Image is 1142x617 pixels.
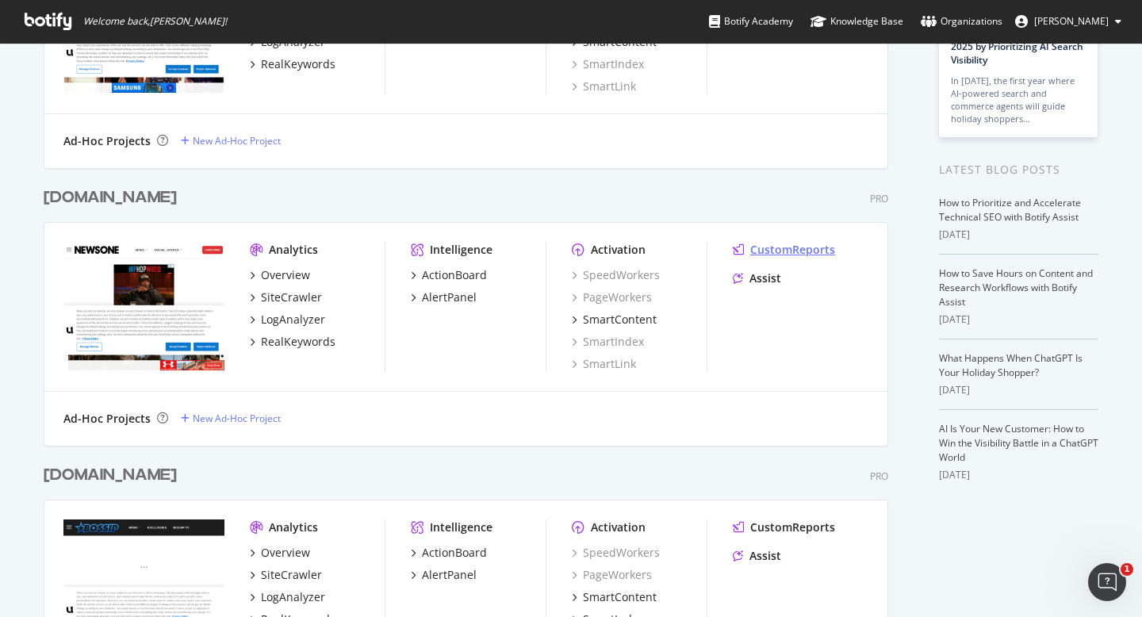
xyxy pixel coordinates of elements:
[63,242,224,370] img: www.newsone.com
[870,469,888,483] div: Pro
[422,567,477,583] div: AlertPanel
[261,545,310,561] div: Overview
[811,13,903,29] div: Knowledge Base
[921,13,1002,29] div: Organizations
[250,267,310,283] a: Overview
[422,545,487,561] div: ActionBoard
[269,242,318,258] div: Analytics
[1121,563,1133,576] span: 1
[261,56,335,72] div: RealKeywords
[733,270,781,286] a: Assist
[411,545,487,561] a: ActionBoard
[939,383,1098,397] div: [DATE]
[939,422,1098,464] a: AI Is Your New Customer: How to Win the Visibility Battle in a ChatGPT World
[733,242,835,258] a: CustomReports
[181,134,281,148] a: New Ad-Hoc Project
[250,312,325,328] a: LogAnalyzer
[939,351,1083,379] a: What Happens When ChatGPT Is Your Holiday Shopper?
[261,289,322,305] div: SiteCrawler
[939,312,1098,327] div: [DATE]
[250,56,335,72] a: RealKeywords
[583,312,657,328] div: SmartContent
[572,356,636,372] a: SmartLink
[181,412,281,425] a: New Ad-Hoc Project
[1034,14,1109,28] span: Contessa Schexnayder
[83,15,227,28] span: Welcome back, [PERSON_NAME] !
[939,228,1098,242] div: [DATE]
[422,267,487,283] div: ActionBoard
[572,545,660,561] a: SpeedWorkers
[411,289,477,305] a: AlertPanel
[250,289,322,305] a: SiteCrawler
[572,334,644,350] a: SmartIndex
[411,567,477,583] a: AlertPanel
[44,186,183,209] a: [DOMAIN_NAME]
[261,267,310,283] div: Overview
[1088,563,1126,601] iframe: Intercom live chat
[422,289,477,305] div: AlertPanel
[939,468,1098,482] div: [DATE]
[411,267,487,283] a: ActionBoard
[749,548,781,564] div: Assist
[250,545,310,561] a: Overview
[269,519,318,535] div: Analytics
[572,289,652,305] a: PageWorkers
[749,270,781,286] div: Assist
[261,567,322,583] div: SiteCrawler
[583,589,657,605] div: SmartContent
[939,161,1098,178] div: Latest Blog Posts
[193,412,281,425] div: New Ad-Hoc Project
[63,411,151,427] div: Ad-Hoc Projects
[261,312,325,328] div: LogAnalyzer
[430,242,492,258] div: Intelligence
[939,266,1093,308] a: How to Save Hours on Content and Research Workflows with Botify Assist
[939,196,1081,224] a: How to Prioritize and Accelerate Technical SEO with Botify Assist
[430,519,492,535] div: Intelligence
[750,242,835,258] div: CustomReports
[572,312,657,328] a: SmartContent
[44,464,183,487] a: [DOMAIN_NAME]
[709,13,793,29] div: Botify Academy
[572,567,652,583] a: PageWorkers
[572,267,660,283] a: SpeedWorkers
[733,548,781,564] a: Assist
[63,133,151,149] div: Ad-Hoc Projects
[591,519,646,535] div: Activation
[951,26,1083,67] a: Prepare for [DATE][DATE] 2025 by Prioritizing AI Search Visibility
[44,186,177,209] div: [DOMAIN_NAME]
[261,334,335,350] div: RealKeywords
[250,567,322,583] a: SiteCrawler
[572,56,644,72] a: SmartIndex
[193,134,281,148] div: New Ad-Hoc Project
[951,75,1086,125] div: In [DATE], the first year where AI-powered search and commerce agents will guide holiday shoppers…
[1002,9,1134,34] button: [PERSON_NAME]
[870,192,888,205] div: Pro
[733,519,835,535] a: CustomReports
[250,334,335,350] a: RealKeywords
[572,589,657,605] a: SmartContent
[250,589,325,605] a: LogAnalyzer
[750,519,835,535] div: CustomReports
[591,242,646,258] div: Activation
[572,79,636,94] a: SmartLink
[44,464,177,487] div: [DOMAIN_NAME]
[261,589,325,605] div: LogAnalyzer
